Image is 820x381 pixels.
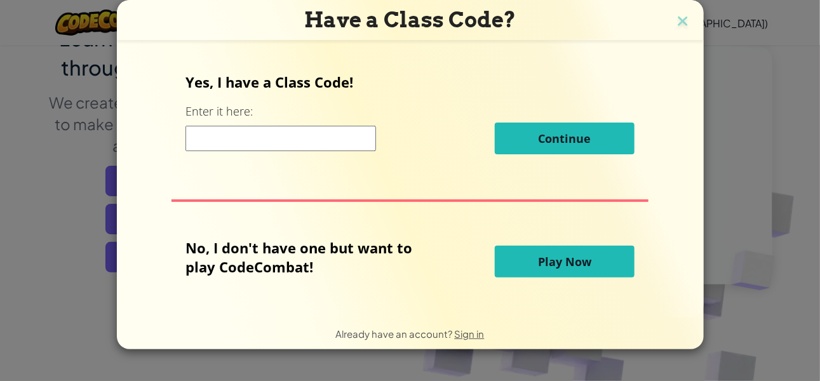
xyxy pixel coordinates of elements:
[538,254,591,269] span: Play Now
[495,246,635,277] button: Play Now
[185,72,635,91] p: Yes, I have a Class Code!
[455,328,485,340] a: Sign in
[185,238,431,276] p: No, I don't have one but want to play CodeCombat!
[675,13,691,32] img: close icon
[304,7,516,32] span: Have a Class Code?
[185,104,253,119] label: Enter it here:
[539,131,591,146] span: Continue
[336,328,455,340] span: Already have an account?
[495,123,635,154] button: Continue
